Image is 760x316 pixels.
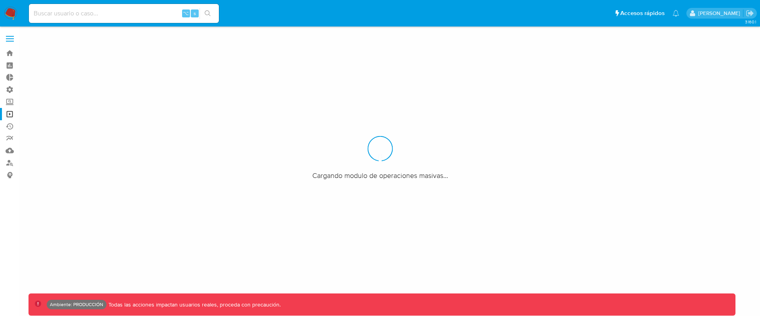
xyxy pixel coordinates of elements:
p: Todas las acciones impactan usuarios reales, proceda con precaución. [106,301,281,308]
span: ⌥ [183,9,189,17]
input: Buscar usuario o caso... [29,8,219,19]
span: s [194,9,196,17]
span: Accesos rápidos [620,9,665,17]
a: Notificaciones [673,10,679,17]
button: search-icon [199,8,216,19]
p: Ambiente: PRODUCCIÓN [50,303,103,306]
a: Salir [746,9,754,17]
p: omar.guzman@mercadolibre.com.co [698,9,743,17]
span: Cargando modulo de operaciones masivas... [312,170,448,180]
